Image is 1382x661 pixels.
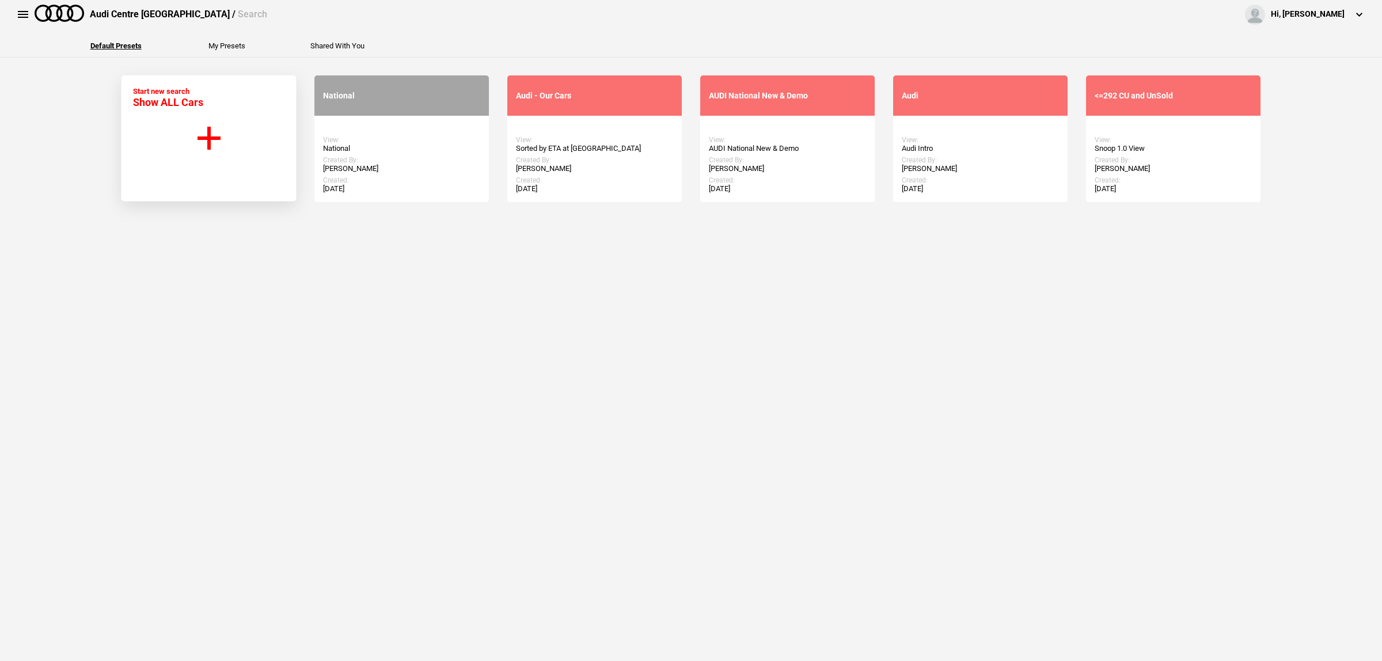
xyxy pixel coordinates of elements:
[238,9,267,20] span: Search
[709,91,866,101] div: AUDI National New & Demo
[902,176,1059,184] div: Created:
[516,164,673,173] div: [PERSON_NAME]
[902,164,1059,173] div: [PERSON_NAME]
[1095,164,1252,173] div: [PERSON_NAME]
[709,164,866,173] div: [PERSON_NAME]
[323,144,480,153] div: National
[133,96,203,108] span: Show ALL Cars
[323,164,480,173] div: [PERSON_NAME]
[90,42,142,50] button: Default Presets
[709,176,866,184] div: Created:
[516,184,673,193] div: [DATE]
[90,8,267,21] div: Audi Centre [GEOGRAPHIC_DATA] /
[902,144,1059,153] div: Audi Intro
[516,156,673,164] div: Created By:
[323,184,480,193] div: [DATE]
[1095,176,1252,184] div: Created:
[902,156,1059,164] div: Created By:
[1271,9,1345,20] div: Hi, [PERSON_NAME]
[1095,91,1252,101] div: <=292 CU and UnSold
[310,42,365,50] button: Shared With You
[902,91,1059,101] div: Audi
[709,136,866,144] div: View:
[323,176,480,184] div: Created:
[516,176,673,184] div: Created:
[133,87,203,108] div: Start new search
[516,136,673,144] div: View:
[323,156,480,164] div: Created By:
[1095,136,1252,144] div: View:
[516,91,673,101] div: Audi - Our Cars
[35,5,84,22] img: audi.png
[323,136,480,144] div: View:
[1095,156,1252,164] div: Created By:
[709,184,866,193] div: [DATE]
[208,42,245,50] button: My Presets
[516,144,673,153] div: Sorted by ETA at [GEOGRAPHIC_DATA]
[902,184,1059,193] div: [DATE]
[902,136,1059,144] div: View:
[121,75,297,202] button: Start new search Show ALL Cars
[323,91,480,101] div: National
[709,156,866,164] div: Created By:
[1095,144,1252,153] div: Snoop 1.0 View
[709,144,866,153] div: AUDI National New & Demo
[1095,184,1252,193] div: [DATE]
